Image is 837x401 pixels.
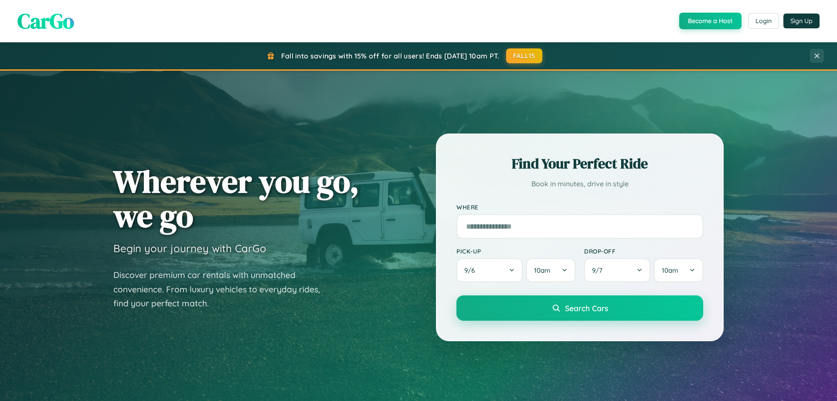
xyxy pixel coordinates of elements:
[584,258,650,282] button: 9/7
[456,295,703,321] button: Search Cars
[17,7,74,35] span: CarGo
[456,154,703,173] h2: Find Your Perfect Ride
[748,13,779,29] button: Login
[534,266,551,274] span: 10am
[654,258,703,282] button: 10am
[679,13,742,29] button: Become a Host
[592,266,607,274] span: 9 / 7
[456,203,703,211] label: Where
[584,247,703,255] label: Drop-off
[456,247,575,255] label: Pick-up
[783,14,820,28] button: Sign Up
[113,164,359,233] h1: Wherever you go, we go
[456,178,703,190] p: Book in minutes, drive in style
[281,51,500,60] span: Fall into savings with 15% off for all users! Ends [DATE] 10am PT.
[113,242,266,255] h3: Begin your journey with CarGo
[526,258,575,282] button: 10am
[662,266,678,274] span: 10am
[565,303,608,313] span: Search Cars
[506,48,543,63] button: FALL15
[113,268,331,311] p: Discover premium car rentals with unmatched convenience. From luxury vehicles to everyday rides, ...
[456,258,523,282] button: 9/6
[464,266,479,274] span: 9 / 6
